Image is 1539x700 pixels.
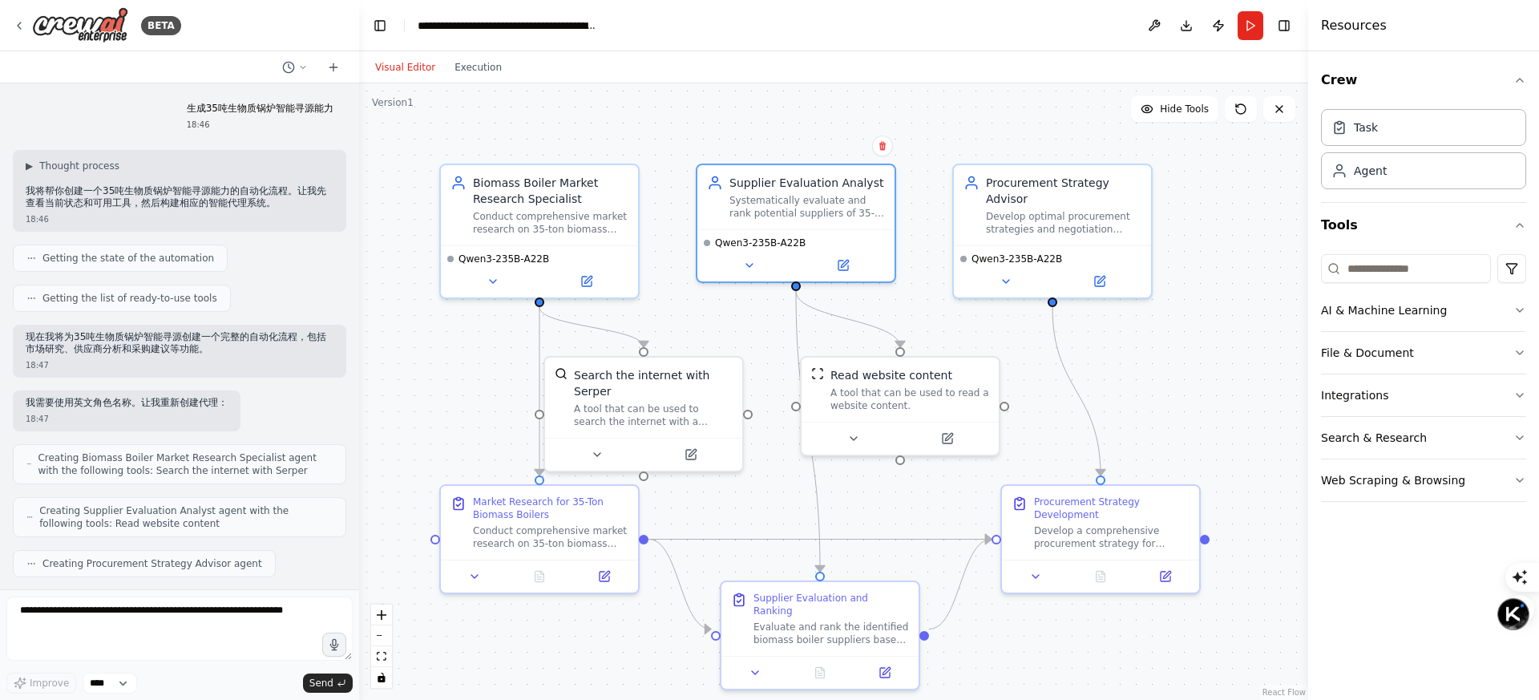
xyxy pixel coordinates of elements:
div: Task [1354,119,1378,136]
div: A tool that can be used to read a website content. [830,386,989,412]
button: No output available [506,567,574,586]
button: Hide right sidebar [1273,14,1295,37]
span: Improve [30,677,69,690]
button: Integrations [1321,374,1526,416]
g: Edge from 066911ff-61ea-48e9-96fc-e8f624ffdd44 to 53309aea-62cc-4e05-b073-e5fa654c074b [531,307,652,347]
a: React Flow attribution [1262,688,1306,697]
button: zoom out [371,625,392,646]
button: No output available [786,663,854,682]
span: Getting the state of the automation [42,252,214,265]
span: Getting the list of ready-to-use tools [42,292,217,305]
button: Open in side panel [1137,567,1193,586]
img: ScrapeWebsiteTool [811,367,824,380]
span: Creating Supplier Evaluation Analyst agent with the following tools: Read website content [39,504,333,530]
button: Open in side panel [857,663,912,682]
p: 我需要使用英文角色名称。让我重新创建代理： [26,397,228,410]
button: toggle interactivity [371,667,392,688]
div: Evaluate and rank the identified biomass boiler suppliers based on: manufacturing capabilities, q... [753,621,909,646]
div: Market Research for 35-Ton Biomass Boilers [473,496,628,521]
span: Creating Procurement Strategy Advisor agent [42,557,262,570]
button: Search & Research [1321,417,1526,459]
button: Open in side panel [902,429,992,448]
div: Procurement Strategy Advisor [986,175,1141,207]
div: Supplier Evaluation and RankingEvaluate and rank the identified biomass boiler suppliers based on... [720,581,920,690]
button: Open in side panel [541,272,632,291]
g: Edge from bac45896-2ed9-4845-870f-9b3c3105864b to ba205720-5d96-4bef-84dd-50f17f38c67f [788,291,828,572]
div: Procurement Strategy Development [1034,496,1190,521]
button: Switch to previous chat [276,58,314,77]
div: Systematically evaluate and rank potential suppliers of 35-ton biomass boilers for {company_name}... [729,194,885,220]
span: Creating Biomass Boiler Market Research Specialist agent with the following tools: Search the int... [38,451,333,477]
button: Start a new chat [321,58,346,77]
div: React Flow controls [371,605,392,688]
h4: Resources [1321,16,1387,35]
button: Send [303,674,353,693]
div: Supplier Evaluation and Ranking [753,592,909,617]
g: Edge from b8fd5a3c-4543-4f65-a009-71c2d00f54db to ba205720-5d96-4bef-84dd-50f17f38c67f [648,532,711,637]
g: Edge from bac45896-2ed9-4845-870f-9b3c3105864b to 4cf16f35-6187-4958-a113-27a69556258f [788,291,908,347]
div: BETA [141,16,181,35]
button: Open in side panel [1054,272,1145,291]
nav: breadcrumb [418,18,598,34]
button: Execution [445,58,511,77]
div: Tools [1321,248,1526,515]
button: Visual Editor [366,58,445,77]
span: Qwen3-235B-A22B [458,253,549,265]
button: Open in side panel [645,445,736,464]
div: Develop optimal procurement strategies and negotiation recommendations for {company_name}'s 35-to... [986,210,1141,236]
p: 现在我将为35吨生物质锅炉智能寻源创建一个完整的自动化流程，包括市场研究、供应商分析和采购建议等功能。 [26,331,333,356]
div: Read website content [830,367,952,383]
g: Edge from 066911ff-61ea-48e9-96fc-e8f624ffdd44 to b8fd5a3c-4543-4f65-a009-71c2d00f54db [531,307,547,475]
g: Edge from b8fd5a3c-4543-4f65-a009-71c2d00f54db to 71da3804-dd05-4afb-8f58-57992783503e [648,532,992,548]
button: ▶Thought process [26,160,119,172]
div: Market Research for 35-Ton Biomass BoilersConduct comprehensive market research on 35-ton biomass... [439,484,640,594]
div: Develop a comprehensive procurement strategy for {company_name}'s 35-ton biomass boiler acquisiti... [1034,524,1190,550]
div: 18:46 [26,213,333,225]
button: Crew [1321,58,1526,103]
button: fit view [371,646,392,667]
span: Hide Tools [1160,103,1209,115]
button: Hide Tools [1131,96,1218,122]
div: Search the internet with Serper [574,367,733,399]
span: Qwen3-235B-A22B [715,237,806,249]
button: Open in side panel [576,567,632,586]
div: Supplier Evaluation Analyst [729,175,885,191]
g: Edge from ba205720-5d96-4bef-84dd-50f17f38c67f to 71da3804-dd05-4afb-8f58-57992783503e [929,532,992,637]
button: AI & Machine Learning [1321,289,1526,331]
div: Conduct comprehensive market research on 35-ton biomass boilers including: technical specificatio... [473,524,628,550]
img: SerperDevTool [555,367,568,380]
div: Biomass Boiler Market Research Specialist [473,175,628,207]
div: SerperDevToolSearch the internet with SerperA tool that can be used to search the internet with a... [543,356,744,472]
span: Send [309,677,333,690]
button: zoom in [371,605,392,625]
div: Procurement Strategy AdvisorDevelop optimal procurement strategies and negotiation recommendation... [952,164,1153,299]
span: Qwen3-235B-A22B [971,253,1062,265]
button: Improve [6,673,76,694]
p: 生成35吨生物质锅炉智能寻源能力 [187,103,333,115]
button: Web Scraping & Browsing [1321,459,1526,501]
button: Tools [1321,203,1526,248]
div: Agent [1354,163,1387,179]
div: 18:46 [187,119,333,131]
div: Conduct comprehensive market research on 35-ton biomass boilers, analyzing technical specificatio... [473,210,628,236]
span: ▶ [26,160,33,172]
p: 我将帮你创建一个35吨生物质锅炉智能寻源能力的自动化流程。让我先查看当前状态和可用工具，然后构建相应的智能代理系统。 [26,185,333,210]
button: File & Document [1321,332,1526,374]
img: Logo [32,7,128,43]
button: Delete node [872,136,893,156]
div: 18:47 [26,359,333,371]
div: Supplier Evaluation AnalystSystematically evaluate and rank potential suppliers of 35-ton biomass... [696,164,896,283]
button: No output available [1067,567,1135,586]
button: Hide left sidebar [369,14,391,37]
button: Click to speak your automation idea [322,633,346,657]
div: Biomass Boiler Market Research SpecialistConduct comprehensive market research on 35-ton biomass ... [439,164,640,299]
div: Version 1 [372,96,414,109]
div: ScrapeWebsiteToolRead website contentA tool that can be used to read a website content. [800,356,1000,456]
span: Thought process [39,160,119,172]
div: 18:47 [26,413,228,425]
div: A tool that can be used to search the internet with a search_query. Supports different search typ... [574,403,733,428]
g: Edge from c26dbcf6-daf6-42d6-b8eb-46a3b545066a to 71da3804-dd05-4afb-8f58-57992783503e [1044,307,1109,475]
button: Open in side panel [798,256,888,275]
div: Procurement Strategy DevelopmentDevelop a comprehensive procurement strategy for {company_name}'s... [1000,484,1201,594]
div: Crew [1321,103,1526,202]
